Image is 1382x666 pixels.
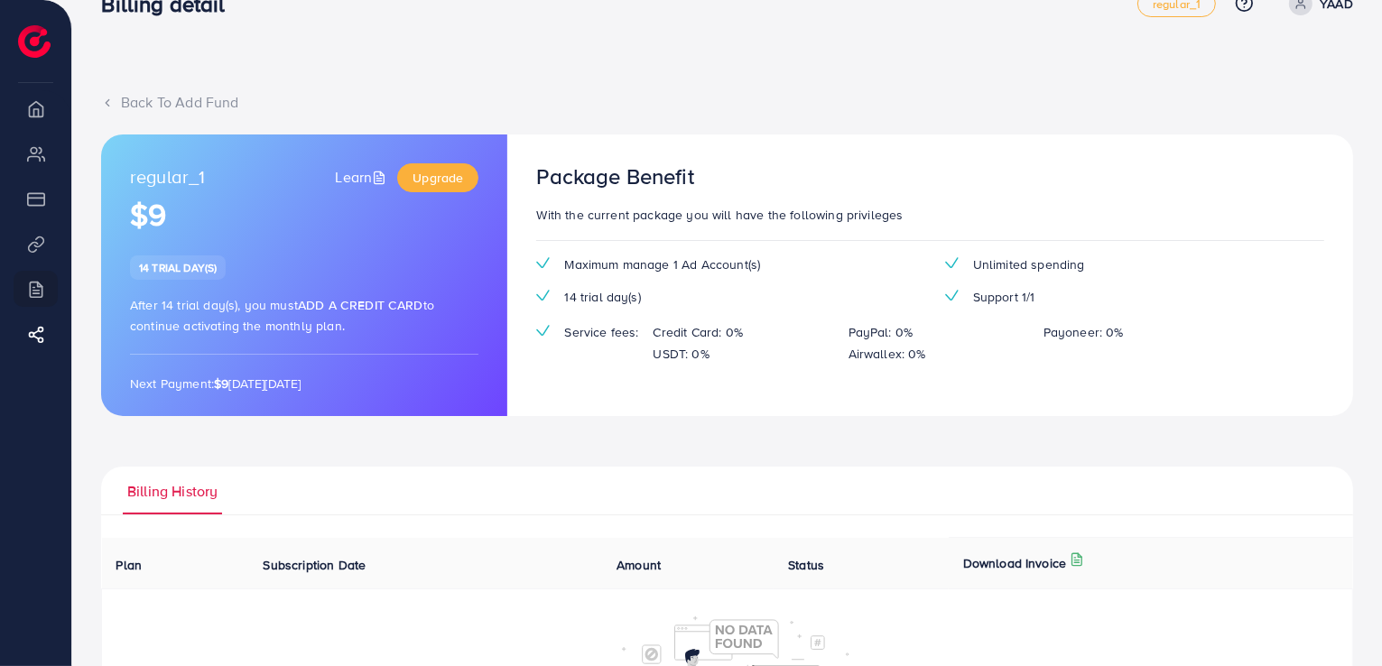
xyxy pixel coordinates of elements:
span: Service fees: [564,323,638,341]
span: Support 1/1 [973,288,1035,306]
a: Upgrade [397,163,478,192]
iframe: Chat [1305,585,1368,652]
span: After 14 trial day(s), you must to continue activating the monthly plan. [130,296,434,335]
h1: $9 [130,197,478,234]
span: Upgrade [413,169,463,187]
span: Status [788,556,824,574]
img: tick [536,290,550,301]
img: tick [945,257,959,269]
img: tick [945,290,959,301]
a: Learn [336,167,391,188]
span: Subscription Date [264,556,366,574]
strong: $9 [214,375,228,393]
p: Download Invoice [963,552,1067,574]
p: Next Payment: [DATE][DATE] [130,373,478,394]
span: Billing History [127,481,218,502]
p: With the current package you will have the following privileges [536,204,1324,226]
img: tick [536,257,550,269]
p: Airwallex: 0% [849,343,926,365]
span: Amount [617,556,661,574]
img: logo [18,25,51,58]
span: Add a credit card [298,296,423,314]
img: tick [536,325,550,337]
p: PayPal: 0% [849,321,914,343]
span: regular_1 [130,163,205,192]
h3: Package Benefit [536,163,693,190]
p: USDT: 0% [654,343,710,365]
span: 14 trial day(s) [139,260,217,275]
p: Credit Card: 0% [654,321,743,343]
p: Payoneer: 0% [1043,321,1124,343]
span: Maximum manage 1 Ad Account(s) [564,255,760,273]
div: Back To Add Fund [101,92,1353,113]
span: 14 trial day(s) [564,288,640,306]
span: Unlimited spending [973,255,1085,273]
span: Plan [116,556,143,574]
